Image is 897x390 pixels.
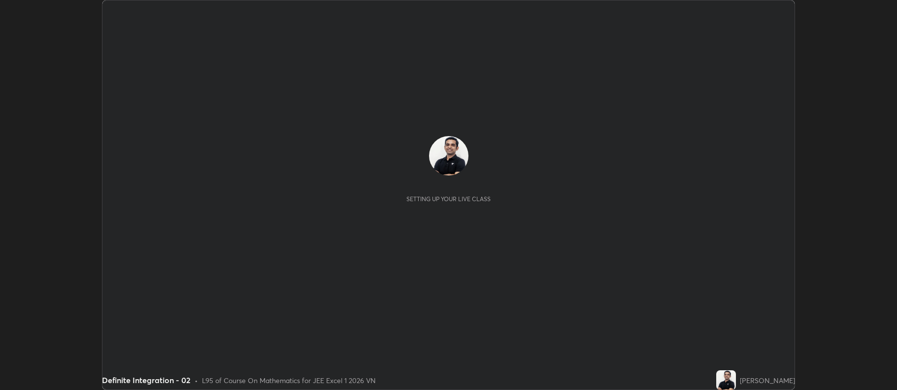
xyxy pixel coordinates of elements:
[429,136,468,176] img: f8aae543885a491b8a905e74841c74d5.jpg
[740,375,795,386] div: [PERSON_NAME]
[406,195,491,203] div: Setting up your live class
[202,375,376,386] div: L95 of Course On Mathematics for JEE Excel 1 2026 VN
[102,374,191,386] div: Definite Integration - 02
[716,370,736,390] img: f8aae543885a491b8a905e74841c74d5.jpg
[195,375,198,386] div: •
